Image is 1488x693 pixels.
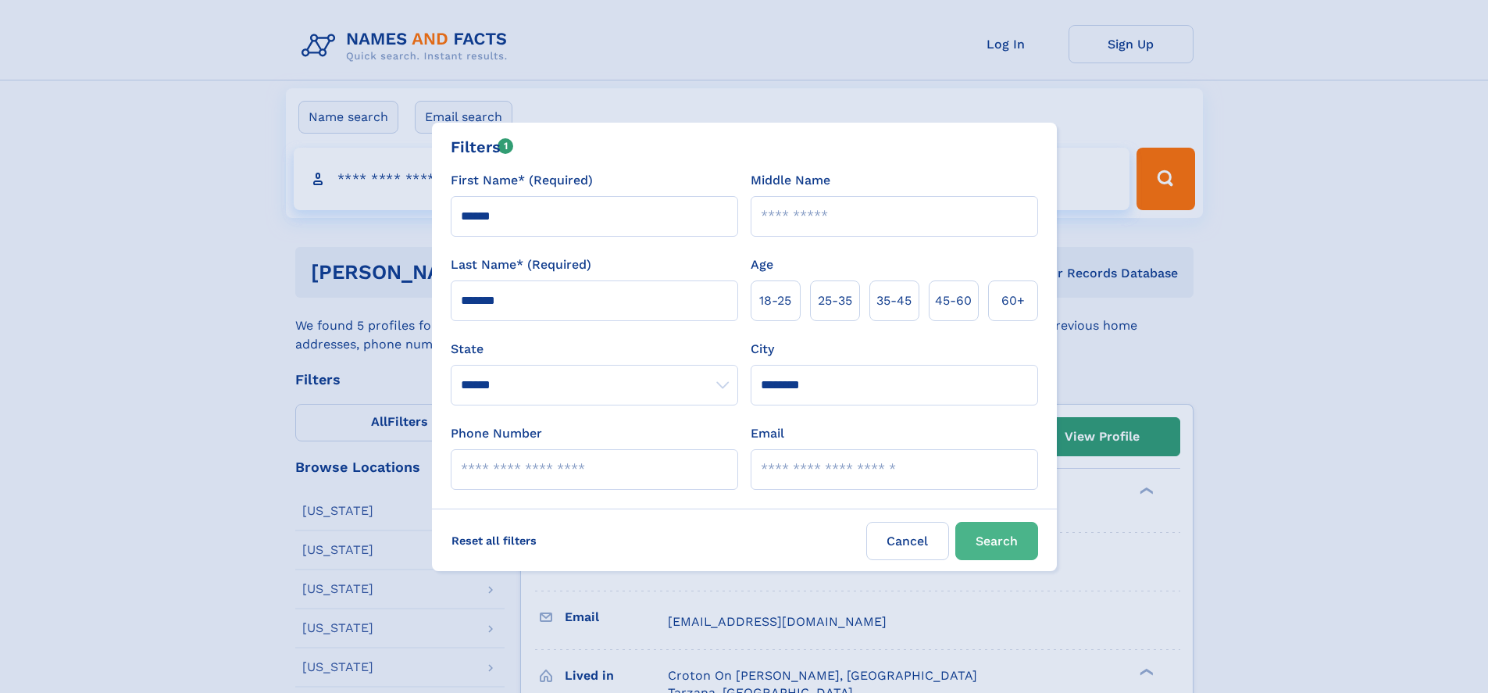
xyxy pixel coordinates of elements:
[751,340,774,359] label: City
[751,424,784,443] label: Email
[451,171,593,190] label: First Name* (Required)
[451,255,591,274] label: Last Name* (Required)
[876,291,912,310] span: 35‑45
[955,522,1038,560] button: Search
[935,291,972,310] span: 45‑60
[818,291,852,310] span: 25‑35
[451,424,542,443] label: Phone Number
[1001,291,1025,310] span: 60+
[759,291,791,310] span: 18‑25
[441,522,547,559] label: Reset all filters
[751,255,773,274] label: Age
[451,135,514,159] div: Filters
[451,340,738,359] label: State
[866,522,949,560] label: Cancel
[751,171,830,190] label: Middle Name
